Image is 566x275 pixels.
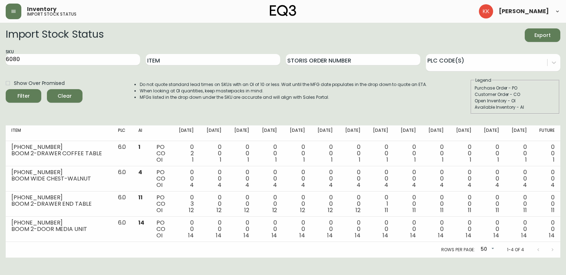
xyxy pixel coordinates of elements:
[14,80,65,87] span: Show Over Promised
[394,125,422,141] th: [DATE]
[468,181,471,189] span: 4
[11,226,107,232] div: BOOM 2-DOOR MEDIA UNIT
[475,91,556,98] div: Customer Order - CO
[156,220,166,239] div: PO CO
[344,194,361,214] div: 0 0
[475,85,556,91] div: Purchase Order - PO
[538,194,555,214] div: 0 0
[273,181,277,189] span: 4
[156,169,166,188] div: PO CO
[331,156,333,164] span: 1
[483,144,499,163] div: 0 0
[438,231,444,239] span: 14
[310,125,338,141] th: [DATE]
[247,156,249,164] span: 1
[244,206,249,214] span: 12
[483,220,499,239] div: 0 0
[156,194,166,214] div: PO CO
[112,192,133,217] td: 6.0
[344,144,361,163] div: 0 0
[329,181,333,189] span: 4
[483,194,499,214] div: 0 0
[496,206,499,214] span: 11
[140,94,427,101] li: MFGs listed in the drop down under the SKU are accurate and will align with Sales Portal.
[327,231,333,239] span: 14
[483,169,499,188] div: 0 0
[355,231,361,239] span: 14
[156,156,162,164] span: OI
[261,144,277,163] div: 0 0
[538,220,555,239] div: 0 0
[553,156,555,164] span: 1
[440,206,444,214] span: 11
[427,194,444,214] div: 0 0
[549,231,555,239] span: 14
[422,125,449,141] th: [DATE]
[366,125,394,141] th: [DATE]
[300,206,305,214] span: 12
[205,144,221,163] div: 0 0
[11,201,107,207] div: BOOM 2-DRAWER END TABLE
[272,206,277,214] span: 12
[172,125,199,141] th: [DATE]
[356,206,361,214] span: 12
[177,169,194,188] div: 0 0
[283,125,310,141] th: [DATE]
[521,231,527,239] span: 14
[245,181,249,189] span: 4
[140,81,427,88] li: Do not quote standard lead times on SKUs with an OI of 10 or less. Wait until the MFG date popula...
[218,181,221,189] span: 4
[475,98,556,104] div: Open Inventory - OI
[27,6,57,12] span: Inventory
[525,156,527,164] span: 1
[551,181,555,189] span: 4
[138,193,143,201] span: 11
[6,28,103,42] h2: Import Stock Status
[301,181,305,189] span: 4
[11,176,107,182] div: BOOM WIDE CHEST-WALNUT
[227,125,255,141] th: [DATE]
[112,125,133,141] th: PLC
[6,125,112,141] th: Item
[205,194,221,214] div: 0 0
[530,31,555,40] span: Export
[316,220,332,239] div: 0 0
[216,231,221,239] span: 14
[138,219,144,227] span: 14
[505,125,533,141] th: [DATE]
[475,104,556,110] div: Available Inventory - AI
[499,9,549,14] span: [PERSON_NAME]
[233,194,249,214] div: 0 0
[303,156,305,164] span: 1
[338,125,366,141] th: [DATE]
[272,231,277,239] span: 14
[372,169,388,188] div: 0 0
[344,169,361,188] div: 0 0
[177,220,194,239] div: 0 0
[551,206,555,214] span: 11
[112,166,133,192] td: 6.0
[316,144,332,163] div: 0 0
[511,169,527,188] div: 0 0
[177,144,194,163] div: 0 2
[261,169,277,188] div: 0 0
[244,231,249,239] span: 14
[156,206,162,214] span: OI
[27,12,76,16] h5: import stock status
[11,220,107,226] div: [PHONE_NUMBER]
[414,156,416,164] span: 1
[359,156,361,164] span: 1
[156,144,166,163] div: PO CO
[261,194,277,214] div: 0 0
[497,156,499,164] span: 1
[493,231,499,239] span: 14
[299,231,305,239] span: 14
[400,169,416,188] div: 0 0
[400,220,416,239] div: 0 0
[288,220,305,239] div: 0 0
[441,247,475,253] p: Rows per page:
[427,144,444,163] div: 0 0
[427,169,444,188] div: 0 0
[6,89,41,103] button: Filter
[449,125,477,141] th: [DATE]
